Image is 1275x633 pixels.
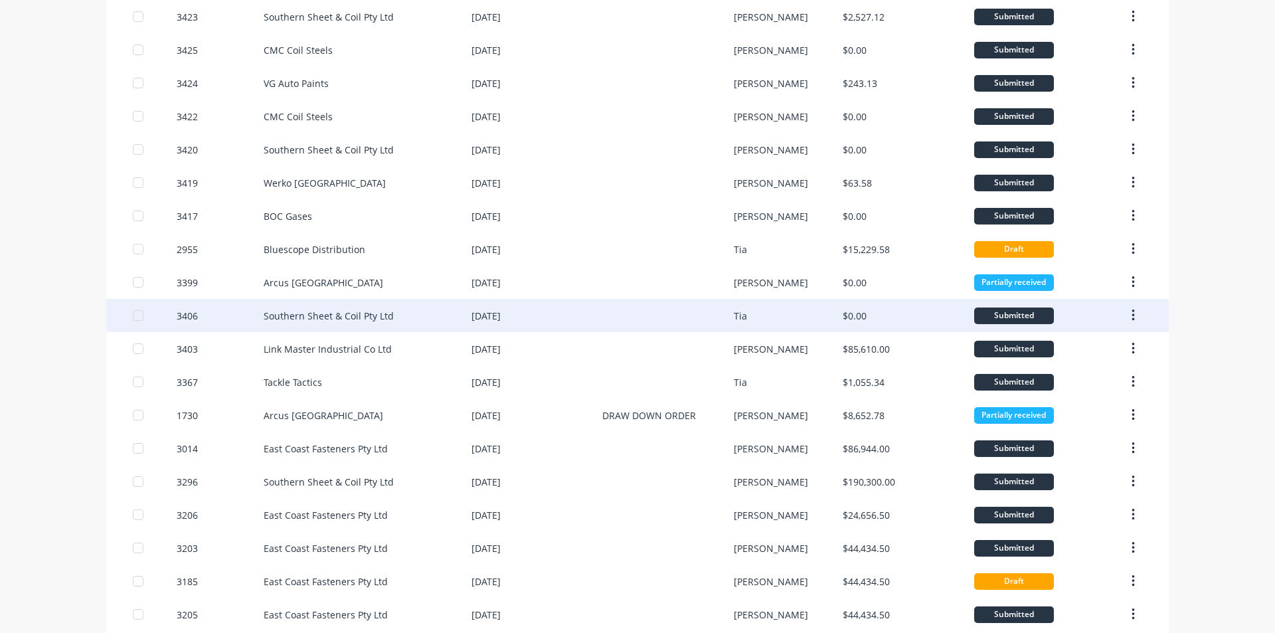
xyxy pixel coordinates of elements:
[974,9,1054,25] div: Submitted
[471,342,501,356] div: [DATE]
[843,10,885,24] div: $2,527.12
[843,541,890,555] div: $44,434.50
[264,110,333,124] div: CMC Coil Steels
[974,141,1054,158] div: Submitted
[177,76,198,90] div: 3424
[974,175,1054,191] div: Submitted
[471,375,501,389] div: [DATE]
[974,75,1054,92] div: Submitted
[471,408,501,422] div: [DATE]
[264,375,322,389] div: Tackle Tactics
[177,541,198,555] div: 3203
[264,143,394,157] div: Southern Sheet & Coil Pty Ltd
[843,309,867,323] div: $0.00
[264,43,333,57] div: CMC Coil Steels
[974,341,1054,357] div: Submitted
[264,442,388,456] div: East Coast Fasteners Pty Ltd
[471,508,501,522] div: [DATE]
[974,440,1054,457] div: Submitted
[974,374,1054,391] div: Submitted
[264,508,388,522] div: East Coast Fasteners Pty Ltd
[974,573,1054,590] div: Draft
[734,143,808,157] div: [PERSON_NAME]
[843,276,867,290] div: $0.00
[264,475,394,489] div: Southern Sheet & Coil Pty Ltd
[734,342,808,356] div: [PERSON_NAME]
[471,43,501,57] div: [DATE]
[177,408,198,422] div: 1730
[177,575,198,588] div: 3185
[734,176,808,190] div: [PERSON_NAME]
[471,76,501,90] div: [DATE]
[734,375,747,389] div: Tia
[734,475,808,489] div: [PERSON_NAME]
[602,408,696,422] div: DRAW DOWN ORDER
[471,575,501,588] div: [DATE]
[264,541,388,555] div: East Coast Fasteners Pty Ltd
[264,408,383,422] div: Arcus [GEOGRAPHIC_DATA]
[843,143,867,157] div: $0.00
[471,608,501,622] div: [DATE]
[974,208,1054,225] div: Submitted
[471,110,501,124] div: [DATE]
[177,209,198,223] div: 3417
[264,575,388,588] div: East Coast Fasteners Pty Ltd
[734,43,808,57] div: [PERSON_NAME]
[177,375,198,389] div: 3367
[734,508,808,522] div: [PERSON_NAME]
[177,176,198,190] div: 3419
[471,309,501,323] div: [DATE]
[471,442,501,456] div: [DATE]
[177,475,198,489] div: 3296
[843,442,890,456] div: $86,944.00
[264,242,365,256] div: Bluescope Distribution
[177,43,198,57] div: 3425
[264,309,394,323] div: Southern Sheet & Coil Pty Ltd
[974,507,1054,523] div: Submitted
[264,276,383,290] div: Arcus [GEOGRAPHIC_DATA]
[843,242,890,256] div: $15,229.58
[734,442,808,456] div: [PERSON_NAME]
[471,10,501,24] div: [DATE]
[843,575,890,588] div: $44,434.50
[471,176,501,190] div: [DATE]
[471,209,501,223] div: [DATE]
[843,342,890,356] div: $85,610.00
[471,276,501,290] div: [DATE]
[734,541,808,555] div: [PERSON_NAME]
[974,474,1054,490] div: Submitted
[471,143,501,157] div: [DATE]
[177,608,198,622] div: 3205
[734,242,747,256] div: Tia
[843,608,890,622] div: $44,434.50
[974,308,1054,324] div: Submitted
[734,276,808,290] div: [PERSON_NAME]
[734,10,808,24] div: [PERSON_NAME]
[843,209,867,223] div: $0.00
[734,575,808,588] div: [PERSON_NAME]
[264,608,388,622] div: East Coast Fasteners Pty Ltd
[177,10,198,24] div: 3423
[177,442,198,456] div: 3014
[974,42,1054,58] div: Submitted
[843,475,895,489] div: $190,300.00
[974,606,1054,623] div: Submitted
[471,242,501,256] div: [DATE]
[264,176,386,190] div: Werko [GEOGRAPHIC_DATA]
[264,76,329,90] div: VG Auto Paints
[264,209,312,223] div: BOC Gases
[734,408,808,422] div: [PERSON_NAME]
[843,43,867,57] div: $0.00
[177,110,198,124] div: 3422
[843,176,872,190] div: $63.58
[177,276,198,290] div: 3399
[843,408,885,422] div: $8,652.78
[264,342,392,356] div: Link Master Industrial Co Ltd
[734,76,808,90] div: [PERSON_NAME]
[974,108,1054,125] div: Submitted
[177,309,198,323] div: 3406
[843,110,867,124] div: $0.00
[974,540,1054,557] div: Submitted
[843,375,885,389] div: $1,055.34
[734,309,747,323] div: Tia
